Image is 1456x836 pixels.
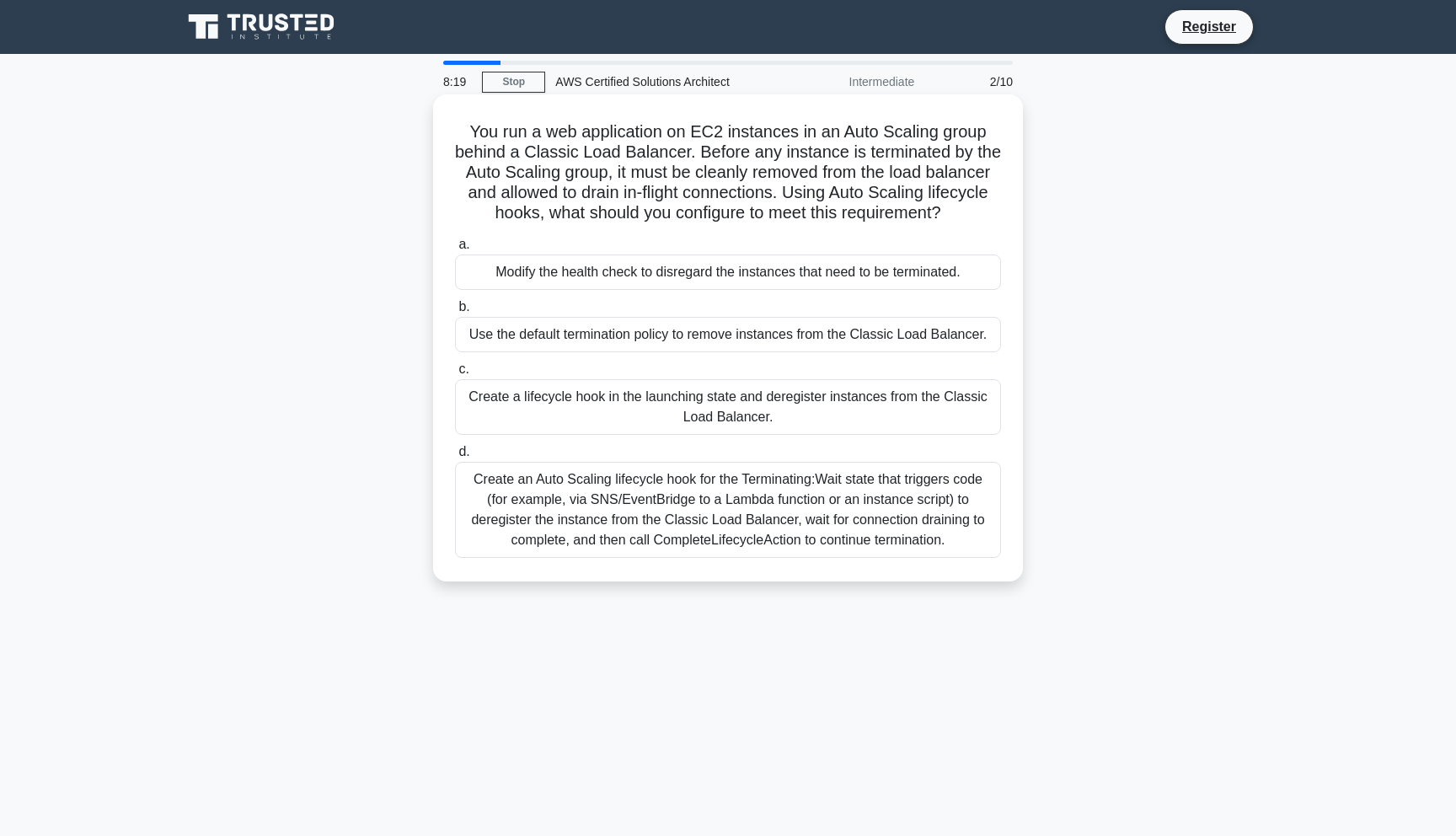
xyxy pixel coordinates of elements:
[545,65,777,99] div: AWS Certified Solutions Architect
[433,65,482,99] div: 8:19
[924,65,1023,99] div: 2/10
[455,379,1001,435] div: Create a lifecycle hook in the launching state and deregister instances from the Classic Load Bal...
[777,65,924,99] div: Intermediate
[458,362,468,376] span: c.
[458,237,469,251] span: a.
[458,299,469,313] span: b.
[455,317,1001,352] div: Use the default termination policy to remove instances from the Classic Load Balancer.
[455,255,1001,290] div: Modify the health check to disregard the instances that need to be terminated.
[455,462,1001,558] div: Create an Auto Scaling lifecycle hook for the Terminating:Wait state that triggers code (for exam...
[1172,16,1246,37] a: Register
[482,72,545,93] a: Stop
[458,444,469,458] span: d.
[453,121,1003,224] h5: You run a web application on EC2 instances in an Auto Scaling group behind a Classic Load Balance...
